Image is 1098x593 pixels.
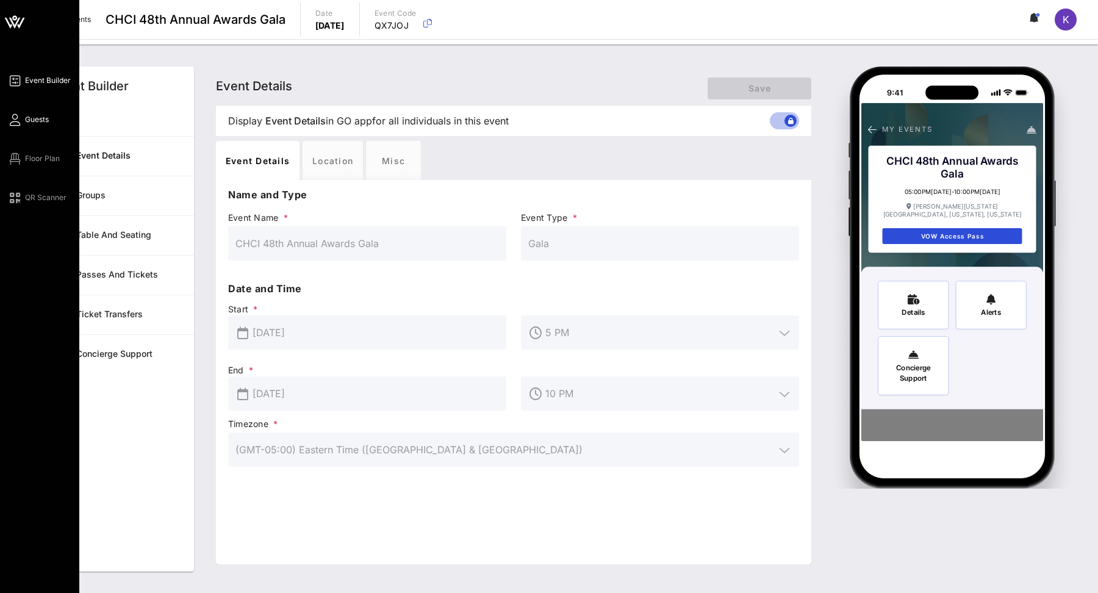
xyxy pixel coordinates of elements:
span: K [1063,13,1069,26]
span: for all individuals in this event [372,113,509,128]
a: QR Scanner [7,190,66,205]
span: Event Details [265,113,326,128]
span: Event Type [521,212,799,224]
p: Date [315,7,345,20]
p: Name and Type [228,187,799,202]
div: Event Details [216,141,300,180]
p: QX7JOJ [375,20,417,32]
input: Start Date [253,323,499,342]
a: Event Details [41,136,194,176]
a: Passes and Tickets [41,255,194,295]
input: Start Time [545,323,775,342]
input: Event Name [235,234,499,253]
p: [DATE] [315,20,345,32]
div: Table and Seating [76,230,184,240]
a: Floor Plan [7,151,60,166]
span: Event Details [216,79,292,93]
p: Date and Time [228,281,799,296]
div: Concierge Support [76,349,184,359]
span: Event Name [228,212,506,224]
span: Guests [25,114,49,125]
a: Concierge Support [41,334,194,374]
p: Event Code [375,7,417,20]
span: QR Scanner [25,192,66,203]
input: End Time [545,384,775,403]
a: Table and Seating [41,215,194,255]
a: Groups [41,176,194,215]
div: Passes and Tickets [76,270,184,280]
input: Event Type [528,234,792,253]
span: Event Builder [25,75,71,86]
div: Location [303,141,363,180]
span: Display in GO app [228,113,509,128]
div: K [1055,9,1077,31]
span: Timezone [228,418,799,430]
input: Timezone [235,440,775,459]
input: End Date [253,384,499,403]
div: Event Details [76,151,184,161]
a: Guests [7,112,49,127]
div: Ticket Transfers [76,309,184,320]
div: Groups [76,190,184,201]
a: Ticket Transfers [41,295,194,334]
span: Floor Plan [25,153,60,164]
div: Event Builder [51,77,129,95]
a: Event Builder [7,73,71,88]
span: Start [228,303,506,315]
div: Misc [366,141,421,180]
span: CHCI 48th Annual Awards Gala [106,10,285,29]
span: End [228,364,506,376]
